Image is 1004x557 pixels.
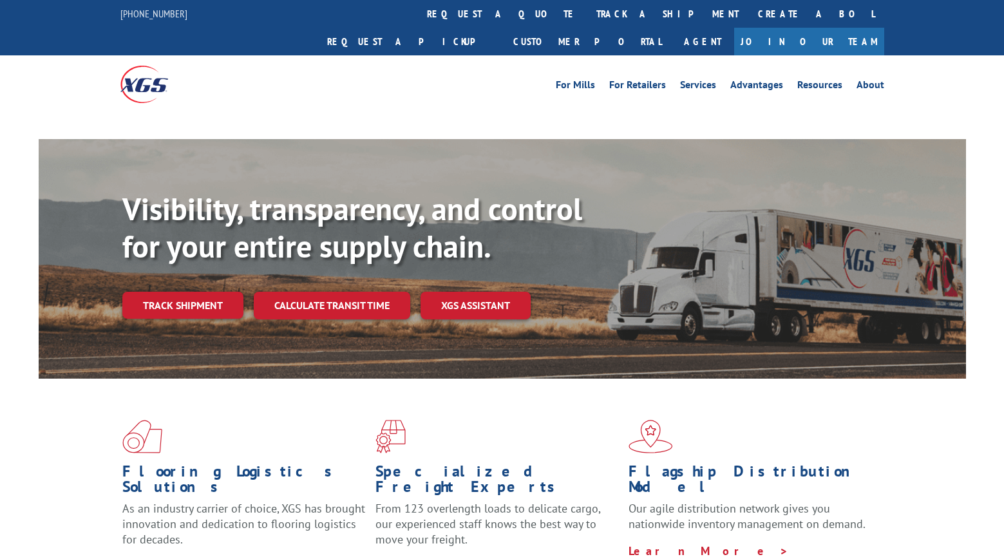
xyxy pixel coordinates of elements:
[122,464,366,501] h1: Flooring Logistics Solutions
[122,189,582,266] b: Visibility, transparency, and control for your entire supply chain.
[254,292,410,319] a: Calculate transit time
[730,80,783,94] a: Advantages
[375,464,619,501] h1: Specialized Freight Experts
[671,28,734,55] a: Agent
[122,420,162,453] img: xgs-icon-total-supply-chain-intelligence-red
[629,501,866,531] span: Our agile distribution network gives you nationwide inventory management on demand.
[609,80,666,94] a: For Retailers
[122,501,365,547] span: As an industry carrier of choice, XGS has brought innovation and dedication to flooring logistics...
[797,80,842,94] a: Resources
[120,7,187,20] a: [PHONE_NUMBER]
[317,28,504,55] a: Request a pickup
[857,80,884,94] a: About
[629,420,673,453] img: xgs-icon-flagship-distribution-model-red
[504,28,671,55] a: Customer Portal
[734,28,884,55] a: Join Our Team
[556,80,595,94] a: For Mills
[375,420,406,453] img: xgs-icon-focused-on-flooring-red
[629,464,872,501] h1: Flagship Distribution Model
[421,292,531,319] a: XGS ASSISTANT
[680,80,716,94] a: Services
[122,292,243,319] a: Track shipment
